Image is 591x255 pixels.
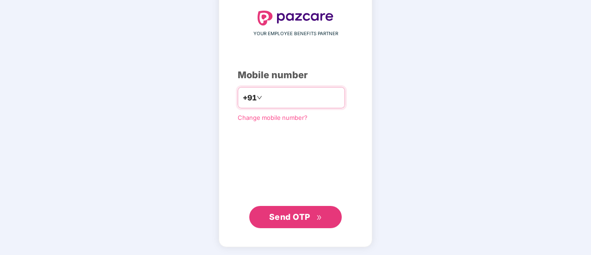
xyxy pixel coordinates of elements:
[243,92,257,104] span: +91
[257,95,262,100] span: down
[258,11,333,25] img: logo
[238,114,308,121] a: Change mobile number?
[238,68,353,82] div: Mobile number
[253,30,338,37] span: YOUR EMPLOYEE BENEFITS PARTNER
[269,212,310,222] span: Send OTP
[249,206,342,228] button: Send OTPdouble-right
[316,215,322,221] span: double-right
